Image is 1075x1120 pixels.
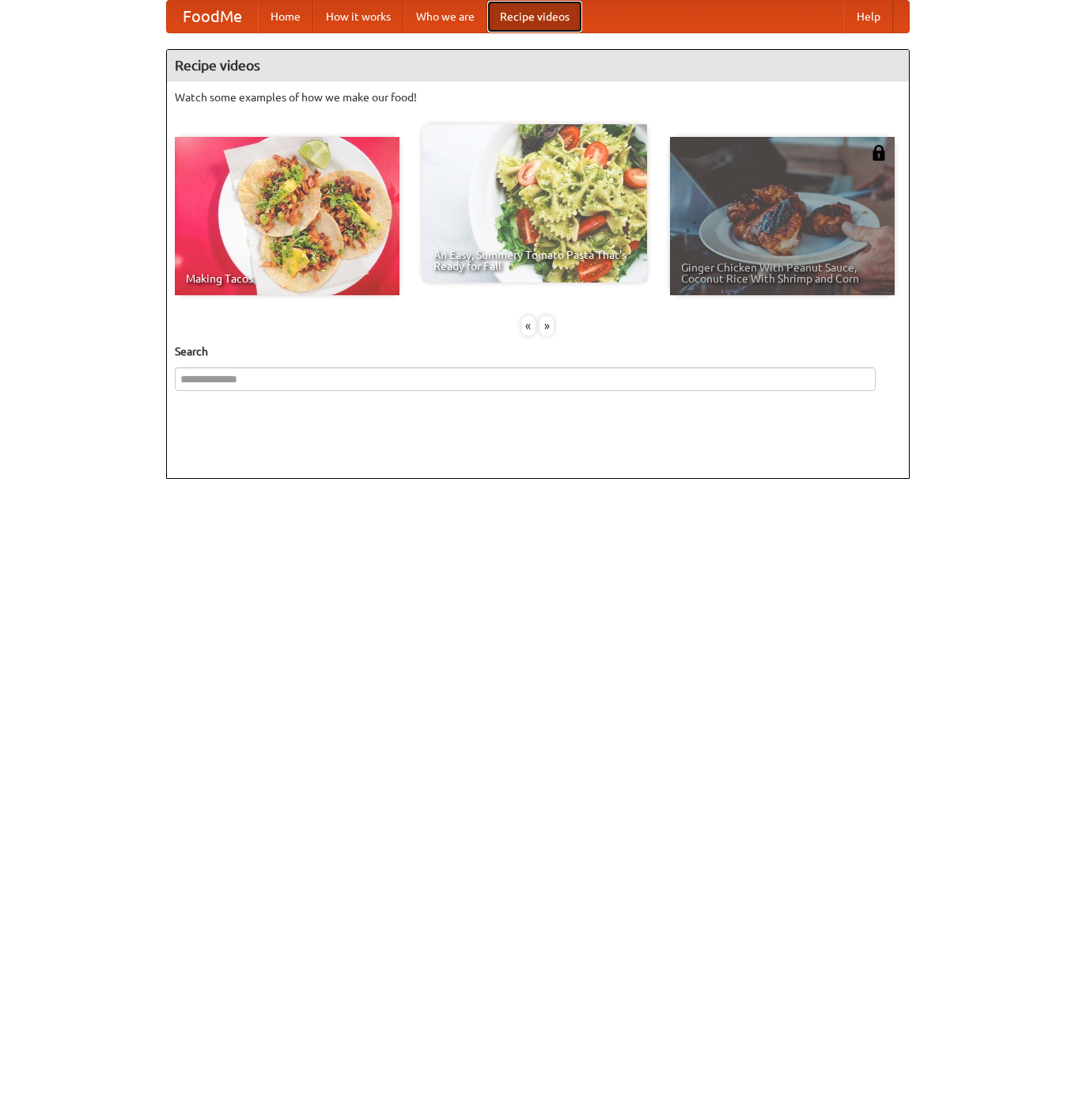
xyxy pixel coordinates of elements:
a: Home [258,1,313,32]
img: 483408.png [871,145,887,161]
a: An Easy, Summery Tomato Pasta That's Ready for Fall [422,124,647,283]
a: Who we are [403,1,487,32]
h5: Search [175,344,901,359]
a: Help [844,1,893,32]
div: » [539,316,554,336]
a: FoodMe [167,1,258,32]
a: Making Tacos [175,137,399,295]
span: Making Tacos [186,273,388,284]
h4: Recipe videos [167,50,909,82]
p: Watch some examples of how we make our food! [175,89,901,105]
span: An Easy, Summery Tomato Pasta That's Ready for Fall [433,249,636,271]
a: Recipe videos [487,1,582,32]
div: « [521,316,536,336]
a: How it works [313,1,403,32]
